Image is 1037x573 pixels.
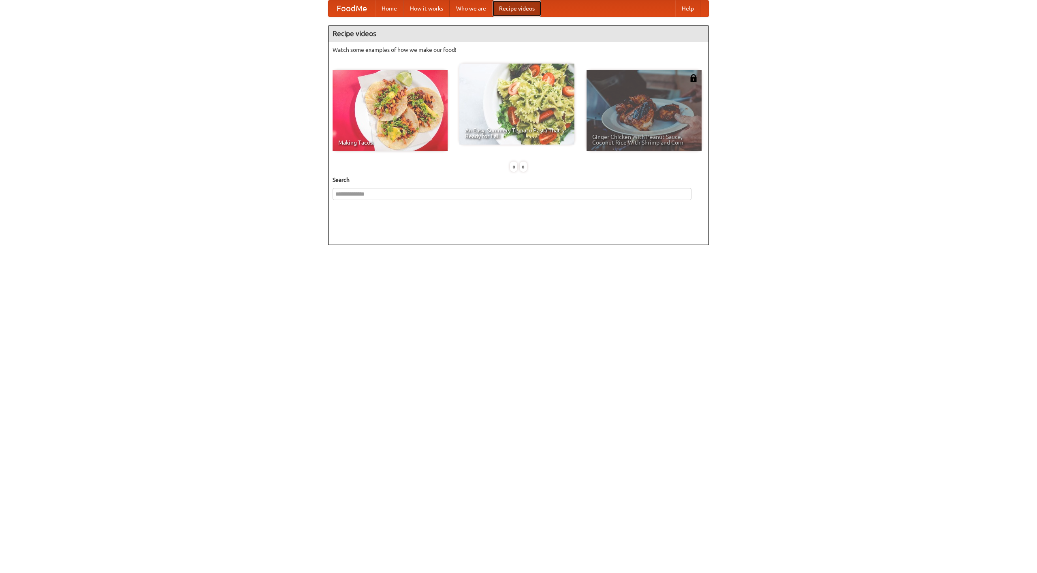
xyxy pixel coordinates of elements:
a: Who we are [450,0,493,17]
h5: Search [333,176,704,184]
h4: Recipe videos [329,26,708,42]
a: How it works [403,0,450,17]
a: Making Tacos [333,70,448,151]
a: FoodMe [329,0,375,17]
a: Home [375,0,403,17]
a: An Easy, Summery Tomato Pasta That's Ready for Fall [459,64,574,145]
span: Making Tacos [338,140,442,145]
div: « [510,162,517,172]
img: 483408.png [689,74,698,82]
p: Watch some examples of how we make our food! [333,46,704,54]
a: Help [675,0,700,17]
a: Recipe videos [493,0,541,17]
span: An Easy, Summery Tomato Pasta That's Ready for Fall [465,128,569,139]
div: » [520,162,527,172]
